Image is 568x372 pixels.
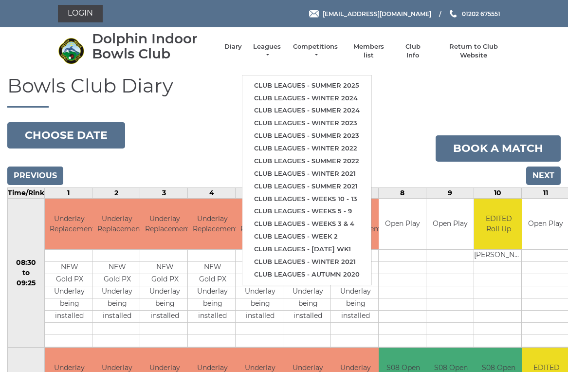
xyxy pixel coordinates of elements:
[92,187,140,198] td: 2
[188,187,236,198] td: 4
[45,274,94,286] td: Gold PX
[92,311,142,323] td: installed
[8,198,45,348] td: 08:30 to 09:25
[242,142,371,155] a: Club leagues - Winter 2022
[140,187,188,198] td: 3
[224,42,242,51] a: Diary
[140,311,189,323] td: installed
[7,122,125,149] button: Choose date
[379,187,426,198] td: 8
[474,199,523,250] td: EDITED Roll Up
[242,104,371,117] a: Club leagues - Summer 2024
[292,42,339,60] a: Competitions
[236,286,285,298] td: Underlay
[242,117,371,130] a: Club leagues - Winter 2023
[242,243,371,256] a: Club leagues - [DATE] wk1
[188,286,237,298] td: Underlay
[283,311,332,323] td: installed
[474,250,523,262] td: [PERSON_NAME]
[236,298,285,311] td: being
[348,42,389,60] a: Members list
[92,262,142,274] td: NEW
[379,199,426,250] td: Open Play
[450,10,457,18] img: Phone us
[242,193,371,205] a: Club leagues - Weeks 10 - 13
[526,167,561,185] input: Next
[236,262,285,274] td: NEW
[236,311,285,323] td: installed
[426,199,474,250] td: Open Play
[45,262,94,274] td: NEW
[92,31,215,61] div: Dolphin Indoor Bowls Club
[45,311,94,323] td: installed
[242,205,371,218] a: Club leagues - Weeks 5 - 9
[242,75,372,285] ul: Leagues
[188,199,237,250] td: Underlay Replacement
[140,262,189,274] td: NEW
[45,286,94,298] td: Underlay
[242,218,371,230] a: Club leagues - Weeks 3 & 4
[188,311,237,323] td: installed
[309,10,319,18] img: Email
[92,274,142,286] td: Gold PX
[188,298,237,311] td: being
[242,79,371,92] a: Club leagues - Summer 2025
[437,42,510,60] a: Return to Club Website
[331,286,380,298] td: Underlay
[242,155,371,167] a: Club leagues - Summer 2022
[242,256,371,268] a: Club leagues - Winter 2021
[448,9,500,19] a: Phone us 01202 675551
[140,298,189,311] td: being
[236,274,285,286] td: Gold PX
[140,274,189,286] td: Gold PX
[252,42,282,60] a: Leagues
[242,230,371,243] a: Club leagues - Week 2
[331,298,380,311] td: being
[7,75,561,108] h1: Bowls Club Diary
[399,42,427,60] a: Club Info
[58,5,103,22] a: Login
[188,274,237,286] td: Gold PX
[236,199,285,250] td: Underlay Replacement
[45,199,94,250] td: Underlay Replacement
[331,311,380,323] td: installed
[58,37,85,64] img: Dolphin Indoor Bowls Club
[45,187,92,198] td: 1
[92,286,142,298] td: Underlay
[242,268,371,281] a: Club leagues - Autumn 2020
[283,286,332,298] td: Underlay
[323,10,431,17] span: [EMAIL_ADDRESS][DOMAIN_NAME]
[426,187,474,198] td: 9
[140,286,189,298] td: Underlay
[92,298,142,311] td: being
[242,92,371,105] a: Club leagues - Winter 2024
[242,167,371,180] a: Club leagues - Winter 2021
[474,187,522,198] td: 10
[436,135,561,162] a: Book a match
[236,187,283,198] td: 5
[242,180,371,193] a: Club leagues - Summer 2021
[8,187,45,198] td: Time/Rink
[309,9,431,19] a: Email [EMAIL_ADDRESS][DOMAIN_NAME]
[188,262,237,274] td: NEW
[92,199,142,250] td: Underlay Replacement
[45,298,94,311] td: being
[242,130,371,142] a: Club leagues - Summer 2023
[7,167,63,185] input: Previous
[283,298,332,311] td: being
[140,199,189,250] td: Underlay Replacement
[462,10,500,17] span: 01202 675551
